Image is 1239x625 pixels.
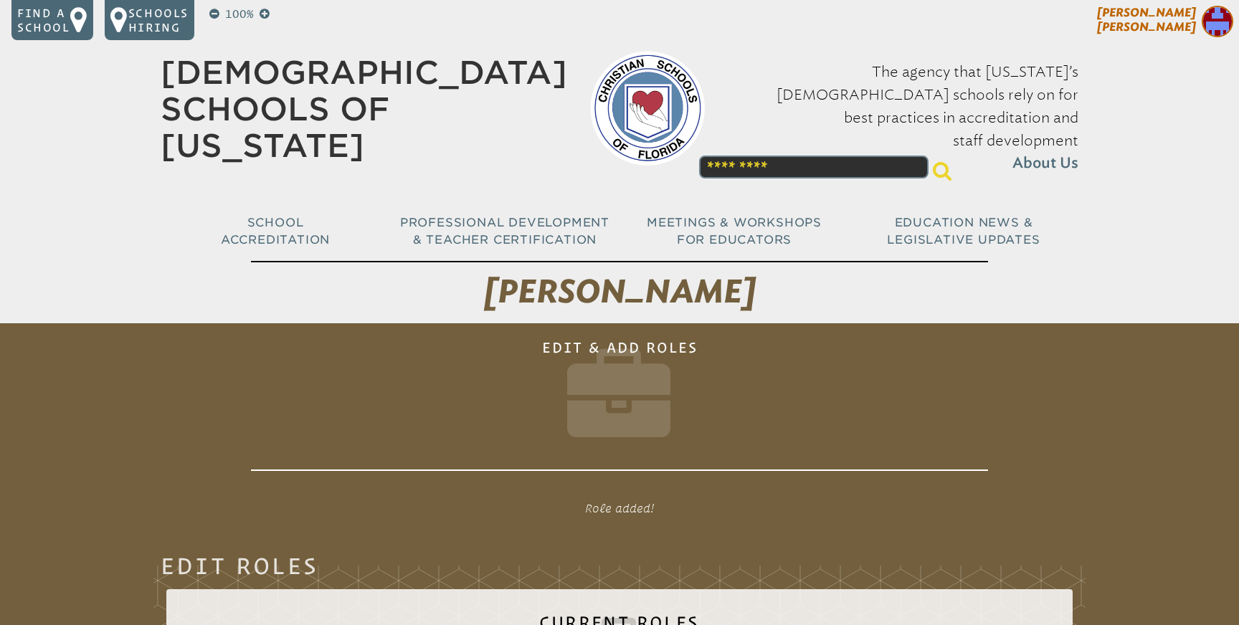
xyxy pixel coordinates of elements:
[484,272,756,311] span: [PERSON_NAME]
[128,6,189,34] p: Schools Hiring
[590,51,705,166] img: csf-logo-web-colors.png
[161,54,567,164] a: [DEMOGRAPHIC_DATA] Schools of [US_STATE]
[17,6,70,34] p: Find a school
[222,6,257,23] p: 100%
[221,216,330,247] span: School Accreditation
[400,216,609,247] span: Professional Development & Teacher Certification
[161,557,318,574] legend: Edit Roles
[728,60,1078,175] p: The agency that [US_STATE]’s [DEMOGRAPHIC_DATA] schools rely on for best practices in accreditati...
[647,216,822,247] span: Meetings & Workshops for Educators
[251,329,988,471] h1: Edit & Add Roles
[384,494,855,523] p: Role added!
[1097,6,1196,34] span: [PERSON_NAME] [PERSON_NAME]
[887,216,1040,247] span: Education News & Legislative Updates
[1202,6,1233,37] img: 44001f5822ad591c62beef27453cc7a8
[1012,152,1078,175] span: About Us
